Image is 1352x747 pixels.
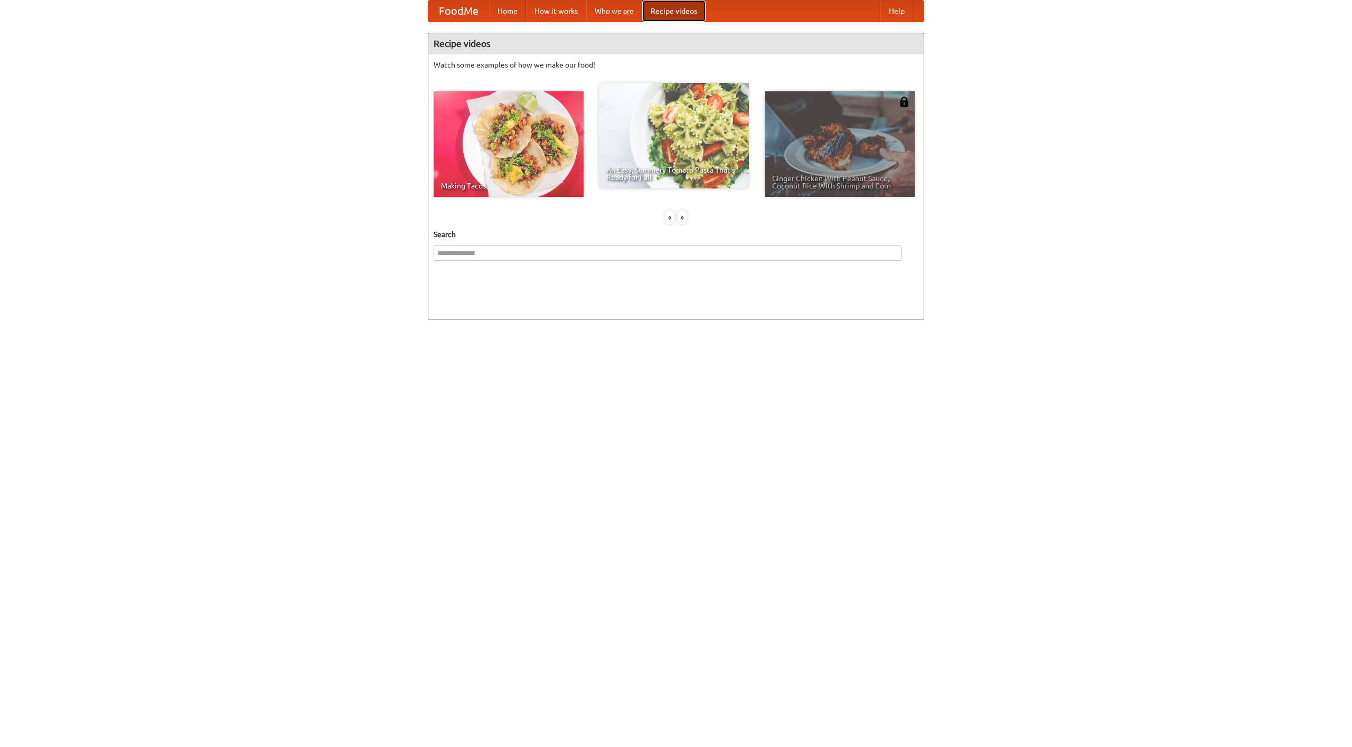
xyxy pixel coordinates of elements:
span: An Easy, Summery Tomato Pasta That's Ready for Fall [606,166,741,181]
span: Making Tacos [441,182,576,190]
p: Watch some examples of how we make our food! [434,60,918,70]
a: How it works [526,1,586,22]
div: « [665,211,674,224]
a: An Easy, Summery Tomato Pasta That's Ready for Fall [599,83,749,188]
h4: Recipe videos [428,33,924,54]
h5: Search [434,229,918,240]
a: Making Tacos [434,91,584,197]
a: Help [880,1,913,22]
a: Home [489,1,526,22]
img: 483408.png [899,97,909,107]
a: Recipe videos [642,1,706,22]
a: FoodMe [428,1,489,22]
div: » [678,211,687,224]
a: Who we are [586,1,642,22]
